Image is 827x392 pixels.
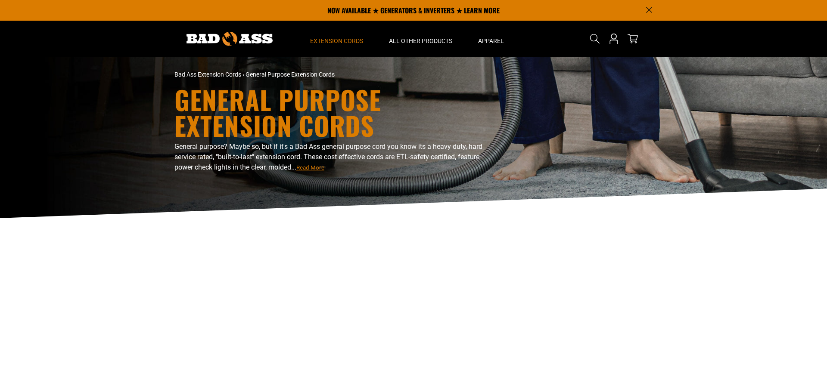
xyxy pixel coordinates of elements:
[478,37,504,45] span: Apparel
[174,71,241,78] a: Bad Ass Extension Cords
[310,37,363,45] span: Extension Cords
[296,164,324,171] span: Read More
[174,86,489,138] h1: General Purpose Extension Cords
[187,32,273,46] img: Bad Ass Extension Cords
[465,21,517,57] summary: Apparel
[376,21,465,57] summary: All Other Products
[389,37,452,45] span: All Other Products
[174,142,489,173] p: General purpose? Maybe so, but if it's a Bad Ass general purpose cord you know its a heavy duty, ...
[243,71,244,78] span: ›
[588,32,602,46] summary: Search
[246,71,335,78] span: General Purpose Extension Cords
[174,70,489,79] nav: breadcrumbs
[297,21,376,57] summary: Extension Cords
